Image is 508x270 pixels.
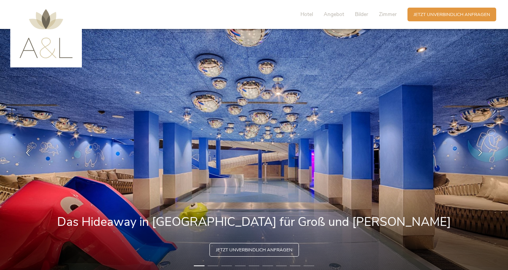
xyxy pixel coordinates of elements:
span: Zimmer [379,11,397,18]
span: Hotel [300,11,313,18]
img: AMONTI & LUNARIS Wellnessresort [19,9,73,58]
span: Angebot [324,11,344,18]
span: Jetzt unverbindlich anfragen [216,247,292,253]
span: Bilder [355,11,368,18]
span: Jetzt unverbindlich anfragen [414,11,490,18]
